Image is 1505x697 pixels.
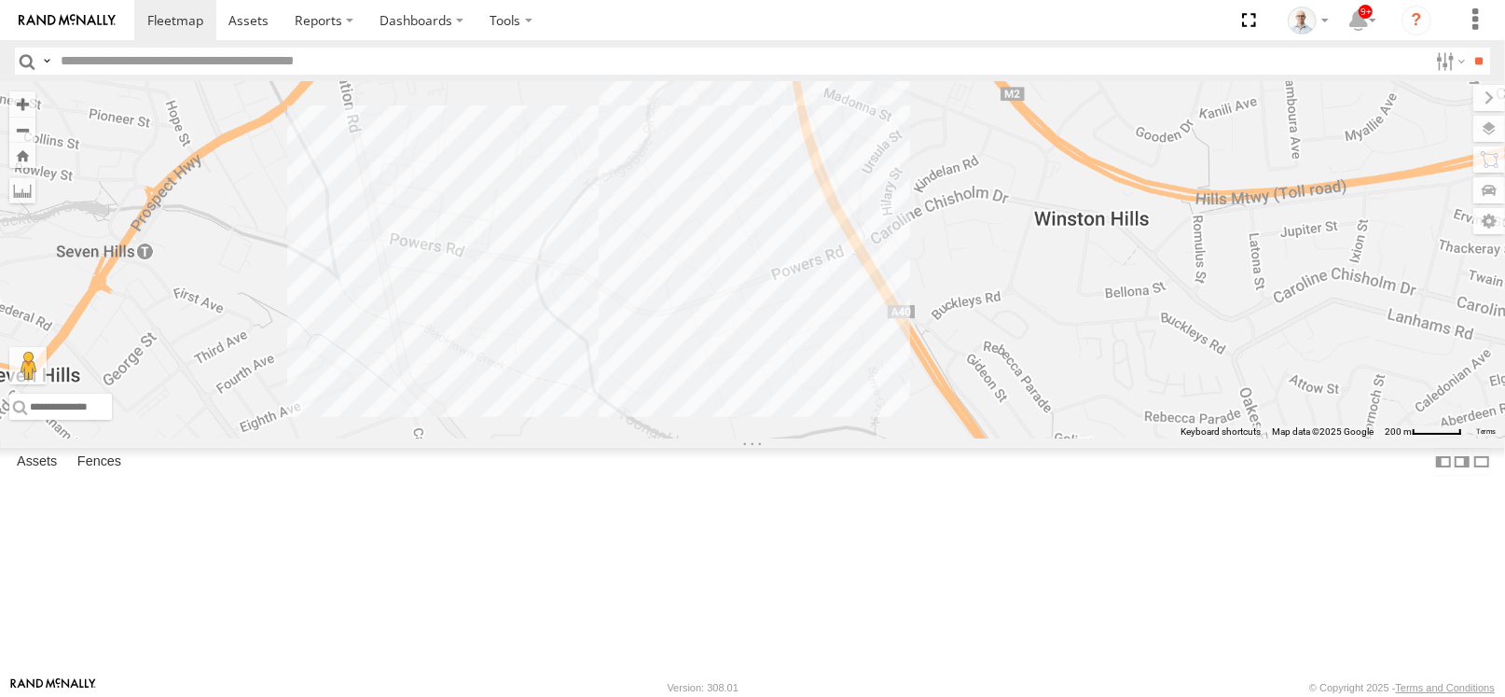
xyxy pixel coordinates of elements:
button: Keyboard shortcuts [1181,425,1261,439]
label: Dock Summary Table to the Left [1434,448,1453,475]
label: Measure [9,177,35,203]
div: Kurt Byers [1281,7,1335,35]
label: Map Settings [1473,208,1505,234]
label: Search Filter Options [1429,48,1469,75]
span: 200 m [1385,426,1412,437]
label: Dock Summary Table to the Right [1453,448,1471,475]
button: Zoom out [9,117,35,143]
img: rand-logo.svg [19,14,116,27]
label: Search Query [39,48,54,75]
label: Hide Summary Table [1472,448,1491,475]
span: Map data ©2025 Google [1272,426,1374,437]
button: Drag Pegman onto the map to open Street View [9,347,47,384]
a: Terms (opens in new tab) [1477,428,1497,436]
button: Map Scale: 200 m per 50 pixels [1379,425,1468,439]
div: Version: 308.01 [668,682,739,693]
label: Fences [68,449,131,475]
button: Zoom in [9,91,35,117]
i: ? [1401,6,1431,35]
div: © Copyright 2025 - [1309,682,1495,693]
a: Visit our Website [10,678,96,697]
a: Terms and Conditions [1396,682,1495,693]
button: Zoom Home [9,143,35,168]
label: Assets [7,449,66,475]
